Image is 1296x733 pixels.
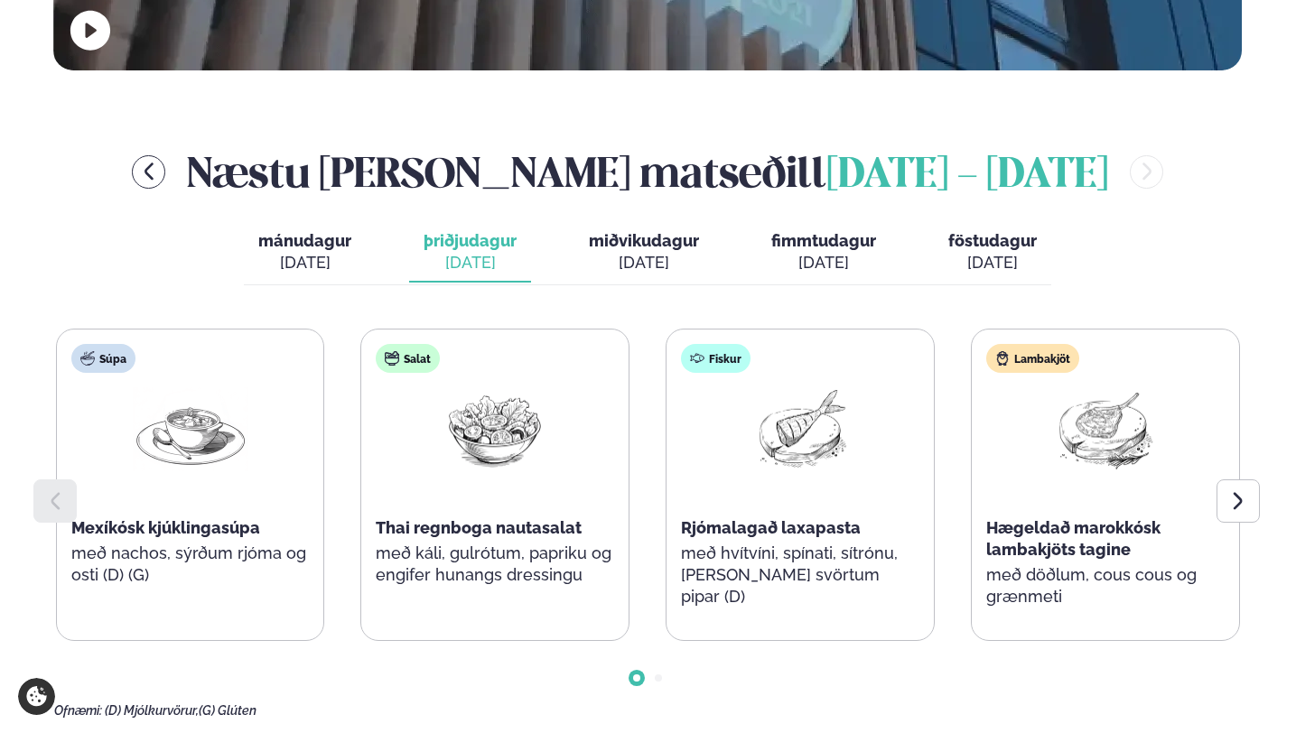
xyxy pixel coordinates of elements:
img: Salad.png [437,387,553,471]
div: [DATE] [948,252,1037,274]
img: Fish.png [742,387,858,471]
button: fimmtudagur [DATE] [757,223,890,283]
button: föstudagur [DATE] [934,223,1051,283]
span: Mexíkósk kjúklingasúpa [71,518,260,537]
span: mánudagur [258,231,351,250]
button: menu-btn-right [1130,155,1163,189]
span: miðvikudagur [589,231,699,250]
span: (D) Mjólkurvörur, [105,703,199,718]
p: með döðlum, cous cous og grænmeti [986,564,1225,608]
span: Ofnæmi: [54,703,102,718]
div: Súpa [71,344,135,373]
span: Rjómalagað laxapasta [681,518,861,537]
span: (G) Glúten [199,703,256,718]
div: [DATE] [589,252,699,274]
img: Soup.png [133,387,248,471]
img: fish.svg [690,351,704,366]
span: fimmtudagur [771,231,876,250]
span: Go to slide 2 [655,674,662,682]
div: Lambakjöt [986,344,1079,373]
p: með nachos, sýrðum rjóma og osti (D) (G) [71,543,310,586]
h2: Næstu [PERSON_NAME] matseðill [187,143,1108,201]
button: menu-btn-left [132,155,165,189]
div: Fiskur [681,344,751,373]
p: með káli, gulrótum, papriku og engifer hunangs dressingu [376,543,614,586]
button: miðvikudagur [DATE] [574,223,713,283]
span: þriðjudagur [424,231,517,250]
img: soup.svg [80,351,95,366]
span: Go to slide 1 [633,674,640,682]
p: með hvítvíni, spínati, sítrónu, [PERSON_NAME] svörtum pipar (D) [681,543,919,608]
div: [DATE] [258,252,351,274]
span: Thai regnboga nautasalat [376,518,582,537]
button: mánudagur [DATE] [244,223,366,283]
img: salad.svg [385,351,399,366]
img: Lamb.svg [995,351,1010,366]
div: [DATE] [424,252,517,274]
a: Cookie settings [18,678,55,715]
span: Hægeldað marokkósk lambakjöts tagine [986,518,1161,559]
div: Salat [376,344,440,373]
span: föstudagur [948,231,1037,250]
div: [DATE] [771,252,876,274]
span: [DATE] - [DATE] [826,156,1108,196]
button: þriðjudagur [DATE] [409,223,531,283]
img: Lamb-Meat.png [1048,387,1163,471]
